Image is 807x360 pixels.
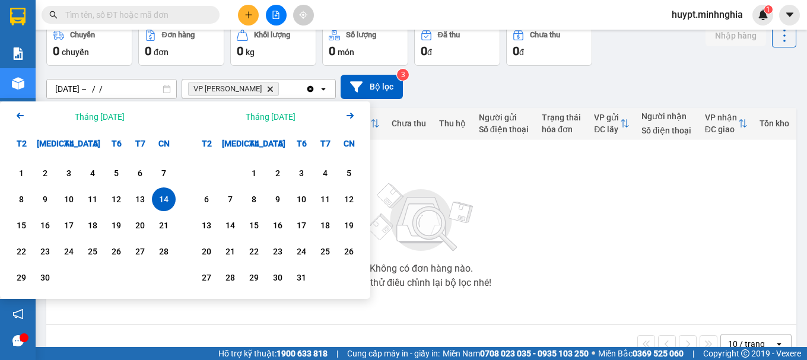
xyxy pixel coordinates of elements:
[244,11,253,19] span: plus
[266,187,290,211] div: Choose Thứ Năm, tháng 10 9 2025. It's available.
[81,161,104,185] div: Choose Thứ Năm, tháng 09 4 2025. It's available.
[81,187,104,211] div: Choose Thứ Năm, tháng 09 11 2025. It's available.
[706,25,766,46] button: Nhập hàng
[313,214,337,237] div: Choose Thứ Bảy, tháng 10 18 2025. It's available.
[104,132,128,155] div: T6
[37,192,53,206] div: 9
[246,47,255,57] span: kg
[728,338,765,350] div: 10 / trang
[317,218,333,232] div: 18
[152,187,176,211] div: Selected start date. Chủ Nhật, tháng 09 14 2025. It's available.
[779,5,800,26] button: caret-down
[61,244,77,259] div: 24
[322,23,408,66] button: Số lượng0món
[218,347,328,360] span: Hỗ trợ kỹ thuật:
[421,44,427,58] span: 0
[337,240,361,263] div: Choose Chủ Nhật, tháng 10 26 2025. It's available.
[392,119,427,128] div: Chưa thu
[246,244,262,259] div: 22
[242,187,266,211] div: Choose Thứ Tư, tháng 10 8 2025. It's available.
[293,270,310,285] div: 31
[37,166,53,180] div: 2
[337,214,361,237] div: Choose Chủ Nhật, tháng 10 19 2025. It's available.
[641,126,692,135] div: Số điện thoại
[438,31,460,39] div: Đã thu
[195,240,218,263] div: Choose Thứ Hai, tháng 10 20 2025. It's available.
[81,214,104,237] div: Choose Thứ Năm, tháng 09 18 2025. It's available.
[198,218,215,232] div: 13
[692,347,694,360] span: |
[128,240,152,263] div: Choose Thứ Bảy, tháng 09 27 2025. It's available.
[341,192,357,206] div: 12
[290,187,313,211] div: Choose Thứ Sáu, tháng 10 10 2025. It's available.
[343,109,357,123] svg: Arrow Right
[33,240,57,263] div: Choose Thứ Ba, tháng 09 23 2025. It's available.
[193,84,262,94] span: VP Phan Thiết
[313,187,337,211] div: Choose Thứ Bảy, tháng 10 11 2025. It's available.
[10,8,26,26] img: logo-vxr
[12,308,24,320] span: notification
[9,214,33,237] div: Choose Thứ Hai, tháng 09 15 2025. It's available.
[75,111,125,123] div: Tháng [DATE]
[104,187,128,211] div: Choose Thứ Sáu, tháng 09 12 2025. It's available.
[341,166,357,180] div: 5
[108,244,125,259] div: 26
[705,113,738,122] div: VP nhận
[84,166,101,180] div: 4
[774,339,784,349] svg: open
[337,132,361,155] div: CN
[439,119,467,128] div: Thu hộ
[155,244,172,259] div: 28
[230,23,316,66] button: Khối lượng0kg
[13,109,27,125] button: Previous month.
[290,214,313,237] div: Choose Thứ Sáu, tháng 10 17 2025. It's available.
[293,5,314,26] button: aim
[317,192,333,206] div: 11
[594,113,620,122] div: VP gửi
[242,266,266,289] div: Choose Thứ Tư, tháng 10 29 2025. It's available.
[57,214,81,237] div: Choose Thứ Tư, tháng 09 17 2025. It's available.
[443,347,589,360] span: Miền Nam
[222,270,239,285] div: 28
[154,47,169,57] span: đơn
[277,349,328,358] strong: 1900 633 818
[741,349,749,358] span: copyright
[128,161,152,185] div: Choose Thứ Bảy, tháng 09 6 2025. It's available.
[269,244,286,259] div: 23
[362,176,481,259] img: svg+xml;base64,PHN2ZyBjbGFzcz0ibGlzdC1wbHVnX19zdmciIHhtbG5zPSJodHRwOi8vd3d3LnczLm9yZy8yMDAwL3N2Zy...
[479,125,530,134] div: Số điện thoại
[266,161,290,185] div: Choose Thứ Năm, tháng 10 2 2025. It's available.
[530,31,560,39] div: Chưa thu
[128,187,152,211] div: Choose Thứ Bảy, tháng 09 13 2025. It's available.
[13,270,30,285] div: 29
[62,47,89,57] span: chuyến
[633,349,684,358] strong: 0369 525 060
[588,108,636,139] th: Toggle SortBy
[155,166,172,180] div: 7
[195,214,218,237] div: Choose Thứ Hai, tháng 10 13 2025. It's available.
[53,44,59,58] span: 0
[338,47,354,57] span: món
[47,79,176,98] input: Select a date range.
[218,187,242,211] div: Choose Thứ Ba, tháng 10 7 2025. It's available.
[162,31,195,39] div: Đơn hàng
[33,161,57,185] div: Choose Thứ Ba, tháng 09 2 2025. It's available.
[337,187,361,211] div: Choose Chủ Nhật, tháng 10 12 2025. It's available.
[84,244,101,259] div: 25
[758,9,768,20] img: icon-new-feature
[61,166,77,180] div: 3
[108,166,125,180] div: 5
[222,244,239,259] div: 21
[266,132,290,155] div: T5
[222,218,239,232] div: 14
[13,244,30,259] div: 22
[269,192,286,206] div: 9
[266,5,287,26] button: file-add
[198,270,215,285] div: 27
[594,125,620,134] div: ĐC lấy
[705,125,738,134] div: ĐC giao
[290,266,313,289] div: Choose Thứ Sáu, tháng 10 31 2025. It's available.
[242,161,266,185] div: Choose Thứ Tư, tháng 10 1 2025. It's available.
[266,240,290,263] div: Choose Thứ Năm, tháng 10 23 2025. It's available.
[290,161,313,185] div: Choose Thứ Sáu, tháng 10 3 2025. It's available.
